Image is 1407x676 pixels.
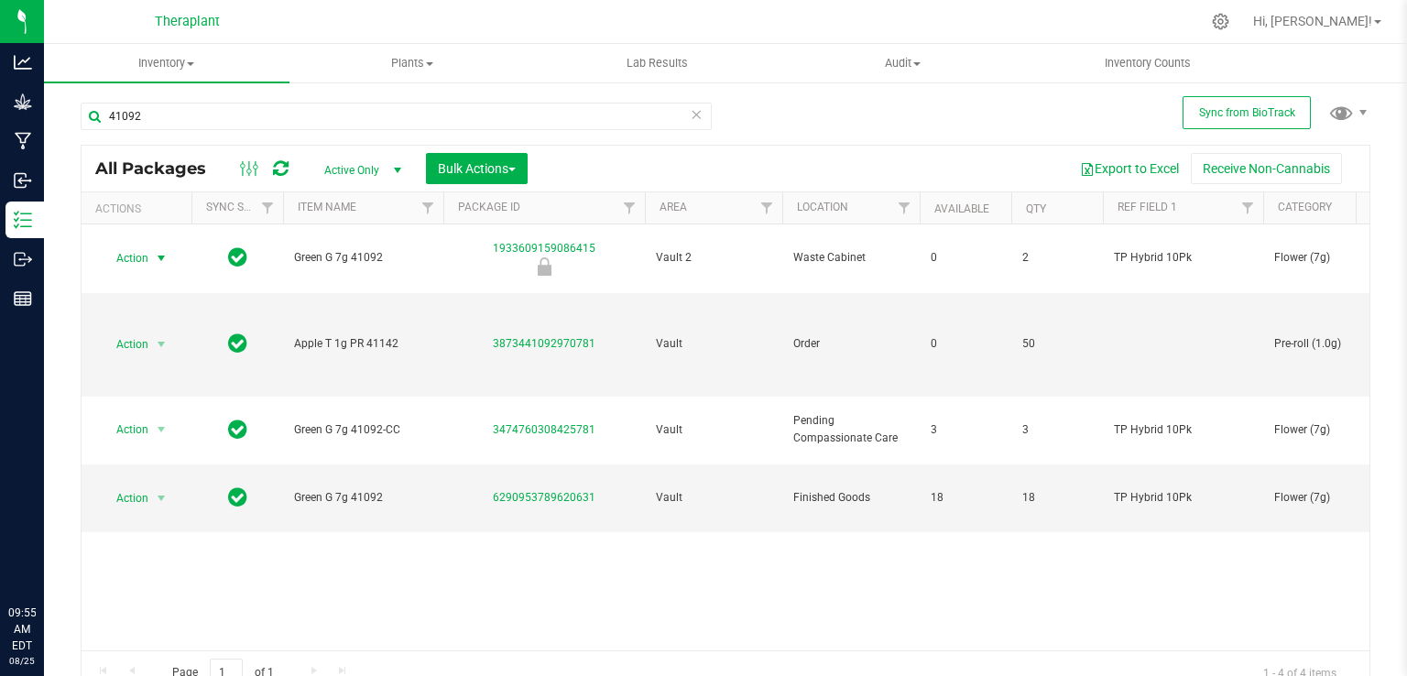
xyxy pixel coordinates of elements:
[493,423,595,436] a: 3474760308425781
[206,201,277,213] a: Sync Status
[44,44,289,82] a: Inventory
[438,161,516,176] span: Bulk Actions
[95,202,184,215] div: Actions
[100,485,149,511] span: Action
[294,421,432,439] span: Green G 7g 41092-CC
[18,529,73,584] iframe: Resource center
[14,250,32,268] inline-svg: Outbound
[8,605,36,654] p: 09:55 AM EDT
[1022,421,1092,439] span: 3
[931,335,1000,353] span: 0
[228,245,247,270] span: In Sync
[458,201,520,213] a: Package ID
[14,289,32,308] inline-svg: Reports
[150,332,173,357] span: select
[1026,202,1046,215] a: Qty
[889,192,920,224] a: Filter
[656,335,771,353] span: Vault
[934,202,989,215] a: Available
[14,211,32,229] inline-svg: Inventory
[14,93,32,111] inline-svg: Grow
[290,55,534,71] span: Plants
[95,158,224,179] span: All Packages
[14,132,32,150] inline-svg: Manufacturing
[150,485,173,511] span: select
[155,14,220,29] span: Theraplant
[656,249,771,267] span: Vault 2
[1199,106,1295,119] span: Sync from BioTrack
[931,489,1000,507] span: 18
[493,242,595,255] a: 1933609159086415
[493,491,595,504] a: 6290953789620631
[441,257,648,276] div: Newly Received
[656,421,771,439] span: Vault
[1114,249,1252,267] span: TP Hybrid 10Pk
[793,249,909,267] span: Waste Cabinet
[1022,249,1092,267] span: 2
[535,44,780,82] a: Lab Results
[81,103,712,130] input: Search Package ID, Item Name, SKU, Lot or Part Number...
[656,489,771,507] span: Vault
[1278,201,1332,213] a: Category
[14,53,32,71] inline-svg: Analytics
[1022,489,1092,507] span: 18
[1068,153,1191,184] button: Export to Excel
[931,249,1000,267] span: 0
[1253,14,1372,28] span: Hi, [PERSON_NAME]!
[793,489,909,507] span: Finished Goods
[100,245,149,271] span: Action
[100,332,149,357] span: Action
[100,417,149,442] span: Action
[426,153,528,184] button: Bulk Actions
[1022,335,1092,353] span: 50
[690,103,703,126] span: Clear
[615,192,645,224] a: Filter
[298,201,356,213] a: Item Name
[44,55,289,71] span: Inventory
[294,335,432,353] span: Apple T 1g PR 41142
[228,485,247,510] span: In Sync
[294,489,432,507] span: Green G 7g 41092
[493,337,595,350] a: 3873441092970781
[752,192,782,224] a: Filter
[797,201,848,213] a: Location
[1118,201,1177,213] a: Ref Field 1
[14,171,32,190] inline-svg: Inbound
[1183,96,1311,129] button: Sync from BioTrack
[228,331,247,356] span: In Sync
[793,335,909,353] span: Order
[253,192,283,224] a: Filter
[1114,421,1252,439] span: TP Hybrid 10Pk
[660,201,687,213] a: Area
[931,421,1000,439] span: 3
[793,412,909,447] span: Pending Compassionate Care
[150,417,173,442] span: select
[1209,13,1232,30] div: Manage settings
[294,249,432,267] span: Green G 7g 41092
[602,55,713,71] span: Lab Results
[228,417,247,442] span: In Sync
[1080,55,1216,71] span: Inventory Counts
[1025,44,1271,82] a: Inventory Counts
[289,44,535,82] a: Plants
[8,654,36,668] p: 08/25
[413,192,443,224] a: Filter
[780,55,1024,71] span: Audit
[1114,489,1252,507] span: TP Hybrid 10Pk
[150,245,173,271] span: select
[780,44,1025,82] a: Audit
[1191,153,1342,184] button: Receive Non-Cannabis
[1233,192,1263,224] a: Filter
